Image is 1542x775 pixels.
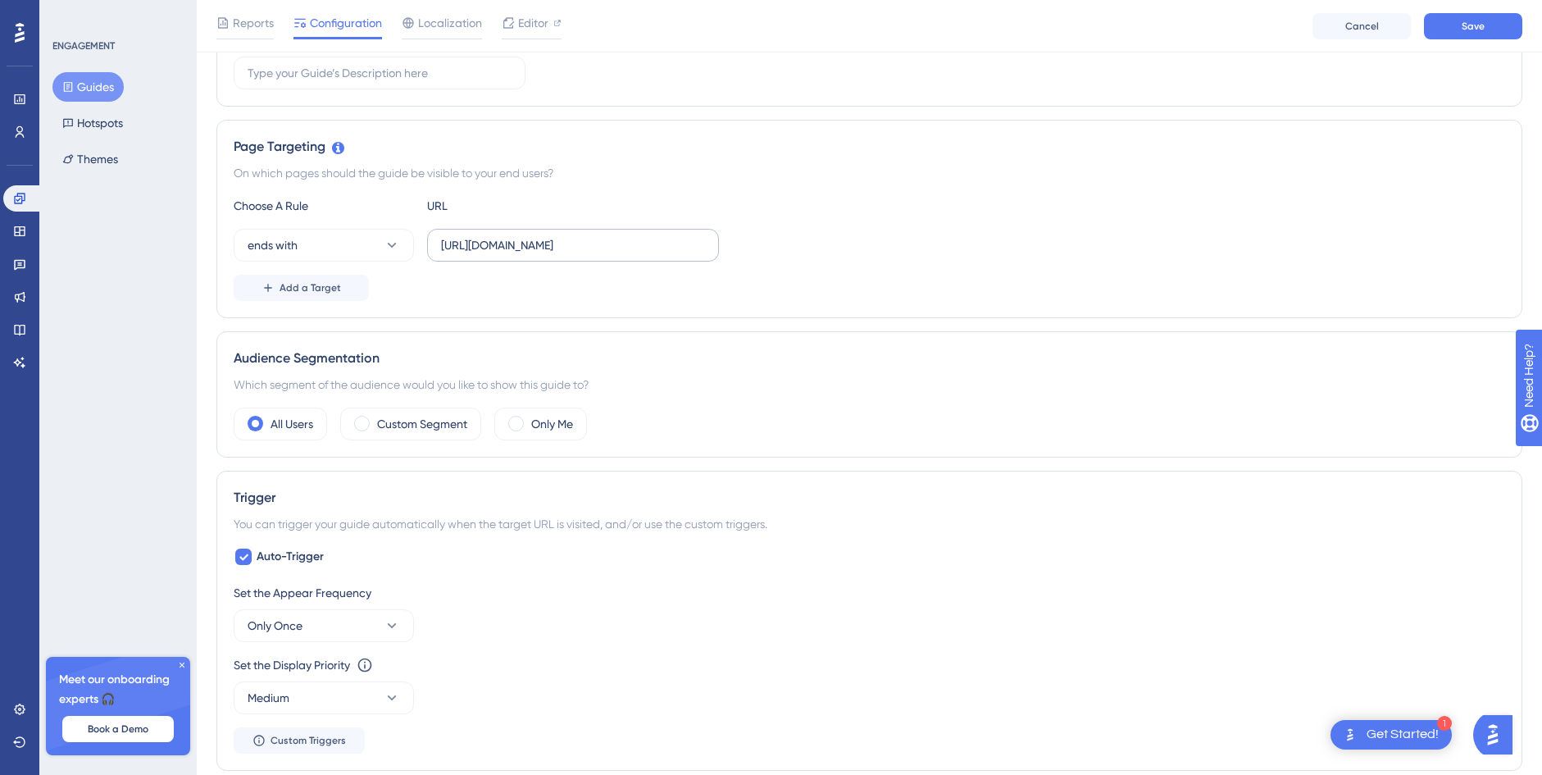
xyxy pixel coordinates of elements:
div: Set the Appear Frequency [234,583,1505,603]
span: Add a Target [280,281,341,294]
button: Book a Demo [62,716,174,742]
div: Trigger [234,488,1505,508]
span: Localization [418,13,482,33]
button: Cancel [1312,13,1411,39]
label: Custom Segment [377,414,467,434]
button: Only Once [234,609,414,642]
span: Medium [248,688,289,708]
input: Type your Guide’s Description here [248,64,512,82]
label: All Users [271,414,313,434]
div: Choose A Rule [234,196,414,216]
button: Custom Triggers [234,727,365,754]
div: 1 [1437,716,1452,731]
span: Auto-Trigger [257,547,324,567]
div: You can trigger your guide automatically when the target URL is visited, and/or use the custom tr... [234,514,1505,534]
div: Open Get Started! checklist, remaining modules: 1 [1330,720,1452,750]
div: Get Started! [1367,726,1439,744]
span: Configuration [310,13,382,33]
button: ends with [234,229,414,262]
button: Add a Target [234,275,369,301]
div: On which pages should the guide be visible to your end users? [234,163,1505,183]
img: launcher-image-alternative-text [1340,725,1360,745]
button: Save [1424,13,1522,39]
span: Only Once [248,616,302,636]
label: Only Me [531,414,573,434]
button: Themes [52,144,128,174]
span: Editor [518,13,548,33]
span: Cancel [1345,20,1379,33]
div: Which segment of the audience would you like to show this guide to? [234,375,1505,394]
input: yourwebsite.com/path [441,236,705,254]
div: Page Targeting [234,137,1505,157]
button: Medium [234,682,414,714]
span: ends with [248,235,298,255]
span: Meet our onboarding experts 🎧 [59,670,177,709]
span: Need Help? [39,4,102,24]
div: ENGAGEMENT [52,39,115,52]
iframe: UserGuiding AI Assistant Launcher [1473,710,1522,759]
button: Guides [52,72,124,102]
div: Set the Display Priority [234,655,350,675]
span: Book a Demo [88,723,148,736]
div: Audience Segmentation [234,349,1505,368]
div: URL [427,196,607,216]
span: Save [1462,20,1485,33]
span: Custom Triggers [271,734,346,747]
button: Hotspots [52,108,133,138]
span: Reports [233,13,274,33]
